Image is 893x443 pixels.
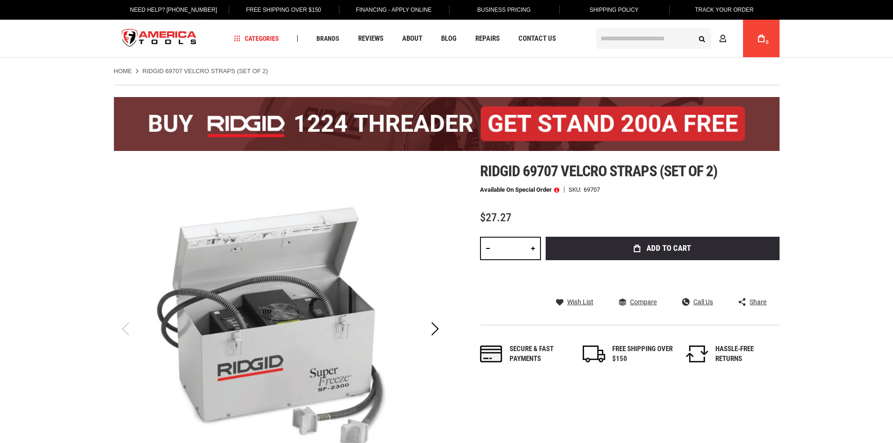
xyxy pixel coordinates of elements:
[590,7,639,13] span: Shipping Policy
[518,35,556,42] span: Contact Us
[114,67,132,75] a: Home
[354,32,388,45] a: Reviews
[766,40,769,45] span: 0
[316,35,339,42] span: Brands
[398,32,427,45] a: About
[480,345,503,362] img: payments
[583,345,605,362] img: shipping
[234,35,279,42] span: Categories
[569,187,584,193] strong: SKU
[693,299,713,305] span: Call Us
[567,299,593,305] span: Wish List
[230,32,283,45] a: Categories
[546,237,780,260] button: Add to Cart
[480,211,511,224] span: $27.27
[312,32,344,45] a: Brands
[441,35,457,42] span: Blog
[682,298,713,306] a: Call Us
[402,35,422,42] span: About
[556,298,593,306] a: Wish List
[693,30,711,47] button: Search
[437,32,461,45] a: Blog
[752,20,770,57] a: 0
[750,299,766,305] span: Share
[715,344,776,364] div: HASSLE-FREE RETURNS
[143,68,268,75] strong: RIDGID 69707 VELCRO STRAPS (SET OF 2)
[114,21,205,56] img: America Tools
[114,97,780,151] img: BOGO: Buy the RIDGID® 1224 Threader (26092), get the 92467 200A Stand FREE!
[475,35,500,42] span: Repairs
[471,32,504,45] a: Repairs
[480,187,559,193] p: Available on Special Order
[612,344,673,364] div: FREE SHIPPING OVER $150
[510,344,570,364] div: Secure & fast payments
[358,35,383,42] span: Reviews
[619,298,657,306] a: Compare
[114,21,205,56] a: store logo
[480,162,717,180] span: Ridgid 69707 velcro straps (set of 2)
[514,32,560,45] a: Contact Us
[630,299,657,305] span: Compare
[646,244,691,252] span: Add to Cart
[584,187,600,193] div: 69707
[686,345,708,362] img: returns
